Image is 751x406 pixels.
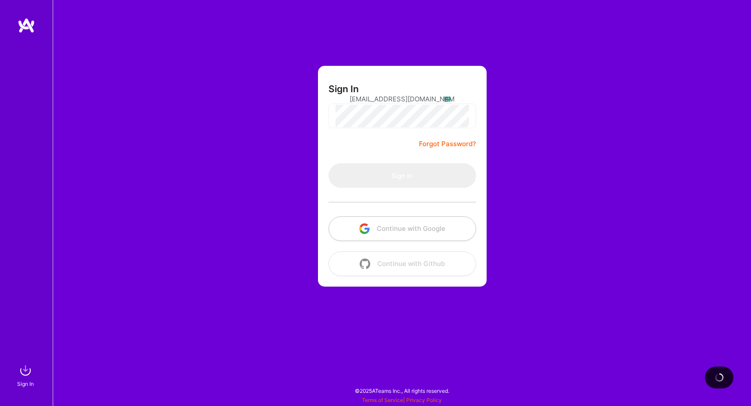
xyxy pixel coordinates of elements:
[329,163,476,188] button: Sign In
[419,139,476,149] a: Forgot Password?
[350,88,455,110] input: Email...
[406,397,442,403] a: Privacy Policy
[18,362,34,388] a: sign inSign In
[362,397,442,403] span: |
[53,380,751,402] div: © 2025 ATeams Inc., All rights reserved.
[17,379,34,388] div: Sign In
[715,373,724,382] img: loading
[360,259,370,269] img: icon
[17,362,34,379] img: sign in
[362,397,403,403] a: Terms of Service
[329,252,476,276] button: Continue with Github
[329,83,359,94] h3: Sign In
[359,223,370,234] img: icon
[329,216,476,241] button: Continue with Google
[18,18,35,33] img: logo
